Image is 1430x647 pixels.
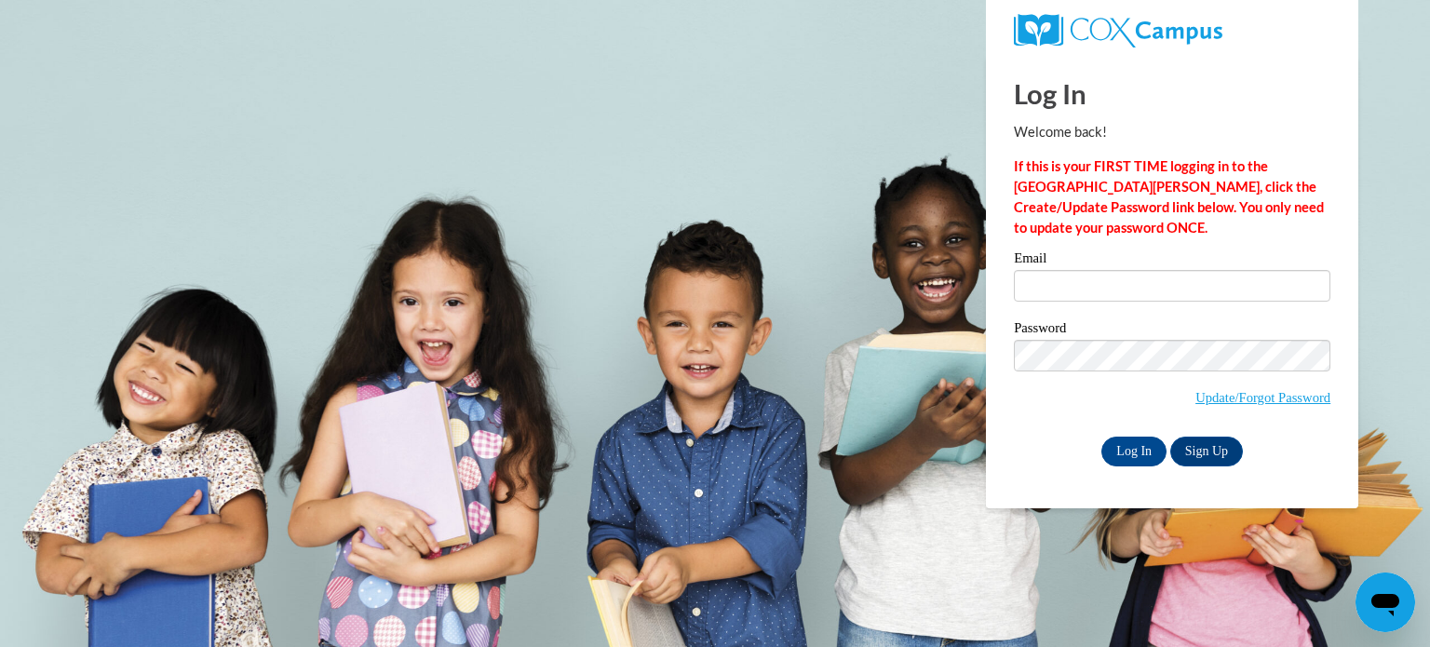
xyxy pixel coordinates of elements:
[1101,437,1167,466] input: Log In
[1170,437,1243,466] a: Sign Up
[1014,122,1330,142] p: Welcome back!
[1014,158,1324,236] strong: If this is your FIRST TIME logging in to the [GEOGRAPHIC_DATA][PERSON_NAME], click the Create/Upd...
[1356,573,1415,632] iframe: Button to launch messaging window
[1014,321,1330,340] label: Password
[1014,14,1330,47] a: COX Campus
[1014,251,1330,270] label: Email
[1195,390,1330,405] a: Update/Forgot Password
[1014,74,1330,113] h1: Log In
[1014,14,1222,47] img: COX Campus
